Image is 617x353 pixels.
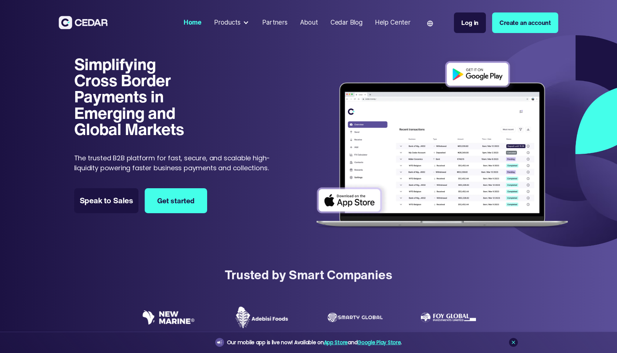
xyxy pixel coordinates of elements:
[427,21,433,26] img: world icon
[297,14,321,31] a: About
[145,188,207,213] a: Get started
[74,56,198,137] h1: Simplifying Cross Border Payments in Emerging and Global Markets
[180,14,205,31] a: Home
[141,310,196,325] img: New Marine logo
[492,12,558,33] a: Create an account
[184,18,202,28] div: Home
[214,18,241,28] div: Products
[74,188,138,213] a: Speak to Sales
[375,18,411,28] div: Help Center
[327,14,365,31] a: Cedar Blog
[234,306,289,329] img: Adebisi Foods logo
[372,14,414,31] a: Help Center
[331,18,362,28] div: Cedar Blog
[259,14,291,31] a: Partners
[454,12,486,33] a: Log in
[461,18,479,28] div: Log in
[211,15,253,31] div: Products
[421,313,476,323] img: Foy Global Investments Limited Logo
[300,18,318,28] div: About
[311,56,574,235] img: Dashboard of transactions
[74,153,279,173] p: The trusted B2B platform for fast, secure, and scalable high-liquidity powering faster business p...
[328,313,383,323] img: Smarty Global logo
[262,18,288,28] div: Partners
